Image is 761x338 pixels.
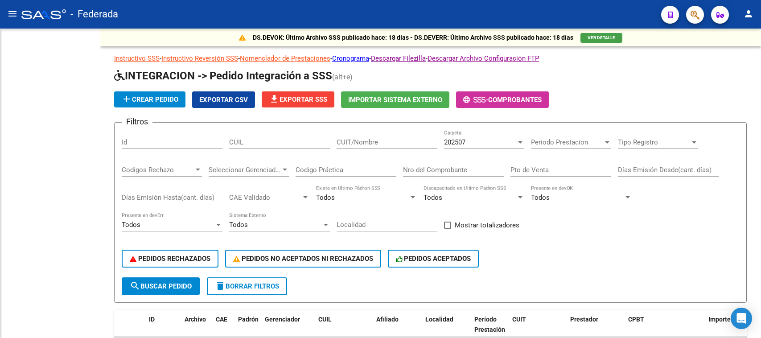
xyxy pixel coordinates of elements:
[455,220,519,231] span: Mostrar totalizadores
[463,96,488,104] span: -
[316,194,335,202] span: Todos
[229,221,248,229] span: Todos
[229,194,301,202] span: CAE Validado
[122,277,200,295] button: Buscar Pedido
[240,54,330,62] a: Nomenclador de Prestaciones
[425,316,453,323] span: Localidad
[269,95,327,103] span: Exportar SSS
[428,54,539,62] a: Descargar Archivo Configuración FTP
[570,316,598,323] span: Prestador
[114,91,185,107] button: Crear Pedido
[371,54,426,62] a: Descargar Filezilla
[7,8,18,19] mat-icon: menu
[388,250,479,268] button: PEDIDOS ACEPTADOS
[628,316,644,323] span: CPBT
[161,54,238,62] a: Instructivo Reversión SSS
[122,250,218,268] button: PEDIDOS RECHAZADOS
[424,194,442,202] span: Todos
[225,250,381,268] button: PEDIDOS NO ACEPTADOS NI RECHAZADOS
[122,221,140,229] span: Todos
[708,316,747,323] span: Importe Cpbt.
[207,277,287,295] button: Borrar Filtros
[531,138,603,146] span: Periodo Prestacion
[121,95,178,103] span: Crear Pedido
[121,94,132,104] mat-icon: add
[233,255,373,263] span: PEDIDOS NO ACEPTADOS NI RECHAZADOS
[215,280,226,291] mat-icon: delete
[130,280,140,291] mat-icon: search
[253,33,573,42] p: DS.DEVOK: Último Archivo SSS publicado hace: 18 días - DS.DEVERR: Último Archivo SSS publicado ha...
[70,4,118,24] span: - Federada
[122,166,194,174] span: Codigos Rechazo
[149,316,155,323] span: ID
[474,316,505,333] span: Período Prestación
[122,115,152,128] h3: Filtros
[238,316,259,323] span: Padrón
[215,282,279,290] span: Borrar Filtros
[512,316,526,323] span: CUIT
[580,33,622,43] button: VER DETALLE
[199,96,248,104] span: Exportar CSV
[743,8,754,19] mat-icon: person
[209,166,281,174] span: Seleccionar Gerenciador
[114,70,332,82] span: INTEGRACION -> Pedido Integración a SSS
[216,316,227,323] span: CAE
[531,194,550,202] span: Todos
[185,316,206,323] span: Archivo
[396,255,471,263] span: PEDIDOS ACEPTADOS
[265,316,300,323] span: Gerenciador
[348,96,442,104] span: Importar Sistema Externo
[130,282,192,290] span: Buscar Pedido
[332,73,353,81] span: (alt+e)
[269,94,280,104] mat-icon: file_download
[114,54,160,62] a: Instructivo SSS
[376,316,399,323] span: Afiliado
[456,91,549,108] button: -Comprobantes
[192,91,255,108] button: Exportar CSV
[444,138,465,146] span: 202507
[341,91,449,108] button: Importar Sistema Externo
[262,91,334,107] button: Exportar SSS
[618,138,690,146] span: Tipo Registro
[588,35,615,40] span: VER DETALLE
[731,308,752,329] div: Open Intercom Messenger
[488,96,542,104] span: Comprobantes
[114,54,747,63] p: - - - - -
[130,255,210,263] span: PEDIDOS RECHAZADOS
[318,316,332,323] span: CUIL
[332,54,369,62] a: Cronograma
